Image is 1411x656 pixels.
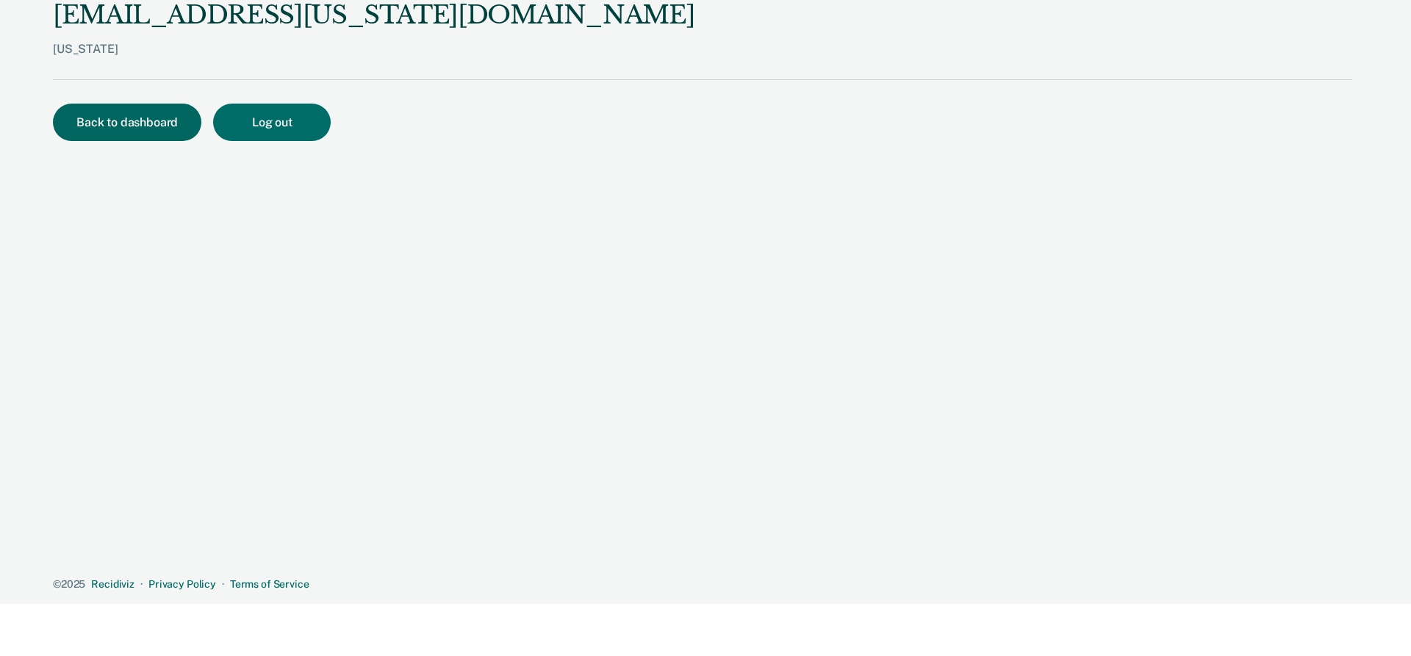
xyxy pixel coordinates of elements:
a: Terms of Service [230,578,309,590]
a: Recidiviz [91,578,134,590]
div: · · [53,578,1352,591]
div: [US_STATE] [53,42,694,79]
span: © 2025 [53,578,85,590]
a: Back to dashboard [53,117,213,129]
button: Back to dashboard [53,104,201,141]
a: Privacy Policy [148,578,216,590]
button: Log out [213,104,331,141]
